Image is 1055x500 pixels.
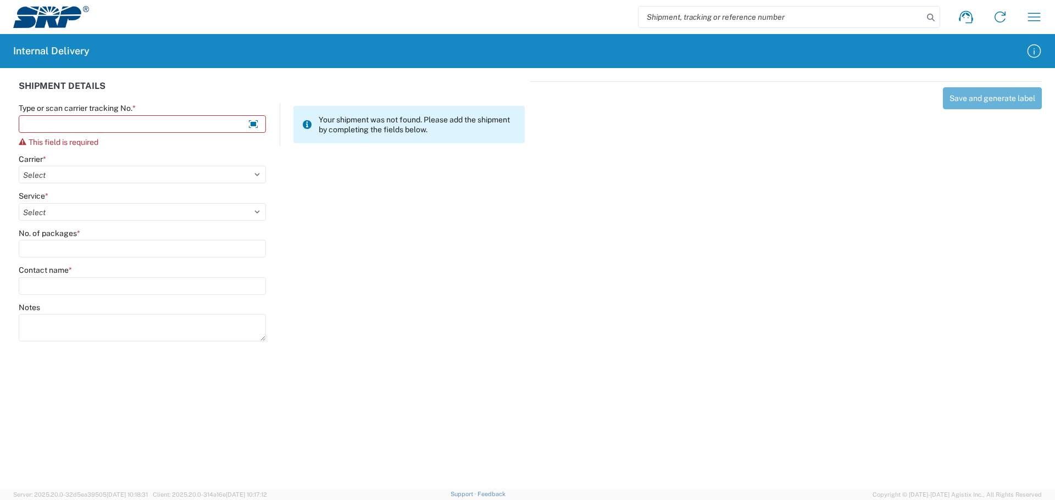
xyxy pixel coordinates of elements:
[13,491,148,498] span: Server: 2025.20.0-32d5ea39505
[451,491,478,497] a: Support
[19,103,136,113] label: Type or scan carrier tracking No.
[153,491,267,498] span: Client: 2025.20.0-314a16e
[19,228,80,238] label: No. of packages
[29,138,98,147] span: This field is required
[19,154,46,164] label: Carrier
[226,491,267,498] span: [DATE] 10:17:12
[19,191,48,201] label: Service
[319,115,516,134] span: Your shipment was not found. Please add the shipment by completing the fields below.
[638,7,923,27] input: Shipment, tracking or reference number
[13,44,90,58] h2: Internal Delivery
[477,491,506,497] a: Feedback
[19,265,72,275] label: Contact name
[19,302,40,312] label: Notes
[107,491,148,498] span: [DATE] 10:18:31
[873,490,1042,499] span: Copyright © [DATE]-[DATE] Agistix Inc., All Rights Reserved
[13,6,89,28] img: srp
[19,81,525,103] div: SHIPMENT DETAILS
